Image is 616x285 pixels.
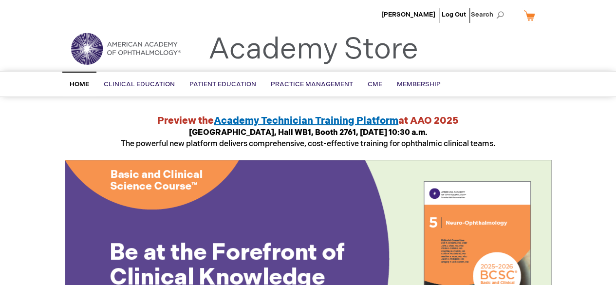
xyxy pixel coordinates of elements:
[70,80,89,88] span: Home
[442,11,466,19] a: Log Out
[189,80,256,88] span: Patient Education
[471,5,508,24] span: Search
[208,32,418,67] a: Academy Store
[368,80,382,88] span: CME
[157,115,459,127] strong: Preview the at AAO 2025
[104,80,175,88] span: Clinical Education
[381,11,435,19] a: [PERSON_NAME]
[271,80,353,88] span: Practice Management
[121,128,495,149] span: The powerful new platform delivers comprehensive, cost-effective training for ophthalmic clinical...
[214,115,398,127] a: Academy Technician Training Platform
[189,128,428,137] strong: [GEOGRAPHIC_DATA], Hall WB1, Booth 2761, [DATE] 10:30 a.m.
[397,80,441,88] span: Membership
